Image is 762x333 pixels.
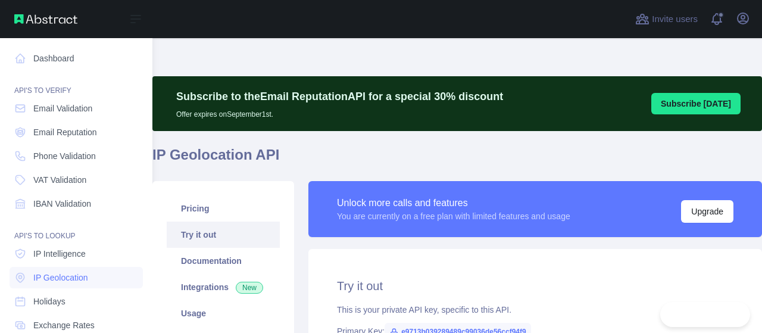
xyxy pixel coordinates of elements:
p: Subscribe to the Email Reputation API for a special 30 % discount [176,88,503,105]
a: Documentation [167,248,280,274]
button: Invite users [633,10,700,29]
span: IP Geolocation [33,272,88,284]
a: Email Reputation [10,122,143,143]
span: Email Reputation [33,126,97,138]
a: Phone Validation [10,145,143,167]
a: IP Intelligence [10,243,143,264]
div: You are currently on a free plan with limited features and usage [337,210,570,222]
div: Unlock more calls and features [337,196,570,210]
a: IBAN Validation [10,193,143,214]
span: Holidays [33,295,65,307]
span: Email Validation [33,102,92,114]
p: Offer expires on September 1st. [176,105,503,119]
span: Invite users [652,13,698,26]
iframe: Toggle Customer Support [660,302,750,327]
div: API'S TO LOOKUP [10,217,143,241]
a: VAT Validation [10,169,143,191]
img: Abstract API [14,14,77,24]
a: Try it out [167,222,280,248]
h2: Try it out [337,278,733,294]
span: VAT Validation [33,174,86,186]
span: Exchange Rates [33,319,95,331]
h1: IP Geolocation API [152,145,762,174]
div: API'S TO VERIFY [10,71,143,95]
button: Upgrade [681,200,733,223]
div: This is your private API key, specific to this API. [337,304,733,316]
span: IBAN Validation [33,198,91,210]
button: Subscribe [DATE] [651,93,741,114]
a: Pricing [167,195,280,222]
span: IP Intelligence [33,248,86,260]
a: Integrations New [167,274,280,300]
a: Holidays [10,291,143,312]
a: Email Validation [10,98,143,119]
a: Usage [167,300,280,326]
span: New [236,282,263,294]
a: Dashboard [10,48,143,69]
a: IP Geolocation [10,267,143,288]
span: Phone Validation [33,150,96,162]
